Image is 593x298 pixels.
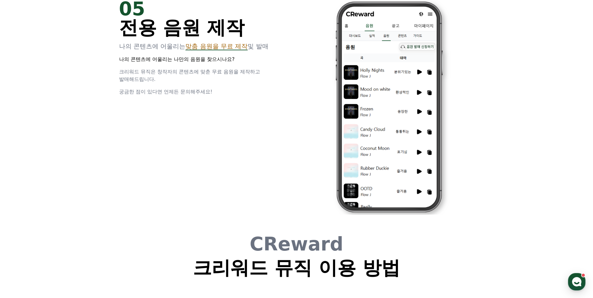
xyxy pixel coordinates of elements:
span: 설정 [97,207,104,212]
span: 궁금한 점이 있다면 언제든 문의해주세요! [119,89,213,95]
span: 대화 [57,208,65,213]
span: 크리워드 뮤직은 창작자의 콘텐츠에 맞춘 무료 음원을 제작하고 발매해드립니다. [119,69,260,82]
p: 나의 콘텐츠에 어울리는 및 발매 [119,42,289,51]
span: 홈 [20,207,23,212]
a: 대화 [41,198,81,214]
span: 맞춤 음원을 무료 제작 [185,42,248,50]
span: 전용 음원 제작 [119,17,245,38]
p: 나의 콘텐츠에 어울리는 나만의 음원을 찾으시나요? [119,56,289,63]
h1: 크리워드 뮤직 이용 방법 [193,258,400,277]
a: 홈 [2,198,41,214]
h1: CReward [193,235,400,253]
a: 설정 [81,198,120,214]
